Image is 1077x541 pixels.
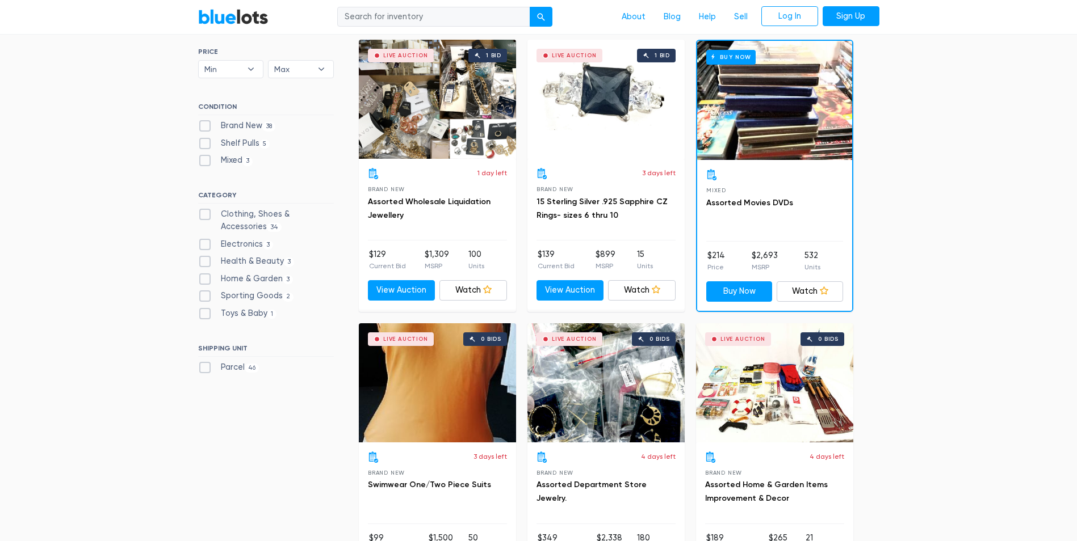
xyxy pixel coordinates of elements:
[383,53,428,58] div: Live Auction
[537,197,668,220] a: 15 Sterling Silver .925 Sapphire CZ Rings- sizes 6 thru 10
[198,344,334,357] h6: SHIPPING UNIT
[655,6,690,28] a: Blog
[425,248,449,271] li: $1,309
[613,6,655,28] a: About
[369,248,406,271] li: $129
[198,103,334,115] h6: CONDITION
[239,61,263,78] b: ▾
[198,48,334,56] h6: PRICE
[468,261,484,271] p: Units
[655,53,670,58] div: 1 bid
[198,238,274,251] label: Electronics
[473,451,507,462] p: 3 days left
[204,61,242,78] span: Min
[777,281,843,302] a: Watch
[596,248,615,271] li: $899
[552,53,597,58] div: Live Auction
[637,261,653,271] p: Units
[725,6,757,28] a: Sell
[198,208,334,233] label: Clothing, Shoes & Accessories
[425,261,449,271] p: MSRP
[245,364,259,373] span: 46
[649,336,670,342] div: 0 bids
[823,6,879,27] a: Sign Up
[198,9,269,25] a: BlueLots
[752,250,778,272] li: $2,693
[697,41,852,160] a: Buy Now
[368,470,405,476] span: Brand New
[761,6,818,27] a: Log In
[198,191,334,204] h6: CATEGORY
[368,197,491,220] a: Assorted Wholesale Liquidation Jewellery
[198,255,295,268] label: Health & Beauty
[359,323,516,442] a: Live Auction 0 bids
[696,323,853,442] a: Live Auction 0 bids
[637,248,653,271] li: 15
[706,281,773,302] a: Buy Now
[642,168,676,178] p: 3 days left
[198,137,270,150] label: Shelf Pulls
[468,248,484,271] li: 100
[284,257,295,267] span: 3
[706,198,793,208] a: Assorted Movies DVDs
[527,40,685,159] a: Live Auction 1 bid
[720,336,765,342] div: Live Auction
[596,261,615,271] p: MSRP
[198,120,276,132] label: Brand New
[537,280,604,301] a: View Auction
[707,250,725,272] li: $214
[752,262,778,272] p: MSRP
[369,261,406,271] p: Current Bid
[309,61,333,78] b: ▾
[359,40,516,159] a: Live Auction 1 bid
[274,61,312,78] span: Max
[706,187,726,193] span: Mixed
[818,336,839,342] div: 0 bids
[537,470,573,476] span: Brand New
[198,154,253,167] label: Mixed
[267,223,282,232] span: 34
[283,275,294,284] span: 3
[804,262,820,272] p: Units
[537,186,573,192] span: Brand New
[198,307,277,320] label: Toys & Baby
[439,280,507,301] a: Watch
[707,262,725,272] p: Price
[242,157,253,166] span: 3
[537,480,647,503] a: Assorted Department Store Jewelry.
[706,50,756,64] h6: Buy Now
[641,451,676,462] p: 4 days left
[481,336,501,342] div: 0 bids
[608,280,676,301] a: Watch
[283,293,294,302] span: 2
[705,480,828,503] a: Assorted Home & Garden Items Improvement & Decor
[259,140,270,149] span: 5
[267,310,277,319] span: 1
[810,451,844,462] p: 4 days left
[198,290,294,302] label: Sporting Goods
[804,250,820,272] li: 532
[477,168,507,178] p: 1 day left
[690,6,725,28] a: Help
[552,336,597,342] div: Live Auction
[368,280,435,301] a: View Auction
[337,7,530,27] input: Search for inventory
[263,240,274,250] span: 3
[198,361,259,374] label: Parcel
[486,53,501,58] div: 1 bid
[368,186,405,192] span: Brand New
[538,261,575,271] p: Current Bid
[538,248,575,271] li: $139
[527,323,685,442] a: Live Auction 0 bids
[705,470,742,476] span: Brand New
[383,336,428,342] div: Live Auction
[262,122,276,131] span: 38
[198,273,294,285] label: Home & Garden
[368,480,491,489] a: Swimwear One/Two Piece Suits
